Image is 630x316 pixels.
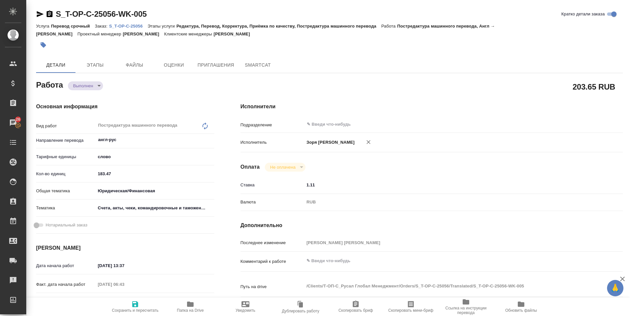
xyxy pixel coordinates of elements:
[268,164,297,170] button: Не оплачена
[36,24,51,29] p: Услуга
[158,61,190,69] span: Оценки
[383,298,438,316] button: Скопировать мини-бриф
[306,120,567,128] input: ✎ Введи что-нибудь
[36,205,95,211] p: Тематика
[561,11,605,17] span: Кратко детали заказа
[241,103,623,111] h4: Исполнители
[265,163,305,172] div: Выполнен
[36,137,95,144] p: Направление перевода
[242,61,274,69] span: SmartCat
[304,197,591,208] div: RUB
[36,103,214,111] h4: Основная информация
[109,24,147,29] p: S_T-OP-C-25056
[95,297,153,306] input: ✎ Введи что-нибудь
[108,298,163,316] button: Сохранить и пересчитать
[77,32,123,36] p: Проектный менеджер
[71,83,95,89] button: Выполнен
[241,182,304,188] p: Ставка
[95,202,214,214] div: Счета, акты, чеки, командировочные и таможенные документы
[304,139,355,146] p: Зоря [PERSON_NAME]
[40,61,72,69] span: Детали
[241,163,260,171] h4: Оплата
[573,81,615,92] h2: 203.65 RUB
[198,61,234,69] span: Приглашения
[36,78,63,90] h2: Работа
[241,221,623,229] h4: Дополнительно
[36,244,214,252] h4: [PERSON_NAME]
[36,188,95,194] p: Общая тематика
[2,115,25,131] a: 26
[119,61,150,69] span: Файлы
[218,298,273,316] button: Уведомить
[46,10,53,18] button: Скопировать ссылку
[388,308,433,313] span: Скопировать мини-бриф
[328,298,383,316] button: Скопировать бриф
[273,298,328,316] button: Дублировать работу
[236,308,255,313] span: Уведомить
[56,10,147,18] a: S_T-OP-C-25056-WK-005
[282,309,319,313] span: Дублировать работу
[241,240,304,246] p: Последнее изменение
[95,280,153,289] input: Пустое поле
[587,124,589,125] button: Open
[607,280,623,296] button: 🙏
[164,32,214,36] p: Клиентские менеджеры
[241,284,304,290] p: Путь на drive
[51,24,95,29] p: Перевод срочный
[148,24,177,29] p: Этапы услуги
[304,180,591,190] input: ✎ Введи что-нибудь
[493,298,549,316] button: Обновить файлы
[361,135,376,149] button: Удалить исполнителя
[438,298,493,316] button: Ссылка на инструкции перевода
[211,139,212,140] button: Open
[95,151,214,162] div: слово
[36,38,51,52] button: Добавить тэг
[442,306,490,315] span: Ссылка на инструкции перевода
[36,263,95,269] p: Дата начала работ
[95,185,214,197] div: Юридическая/Финансовая
[79,61,111,69] span: Этапы
[109,23,147,29] a: S_T-OP-C-25056
[12,116,24,123] span: 26
[381,24,397,29] p: Работа
[304,238,591,247] input: Пустое поле
[505,308,537,313] span: Обновить файлы
[36,123,95,129] p: Вид работ
[610,281,621,295] span: 🙏
[95,169,214,179] input: ✎ Введи что-нибудь
[241,139,304,146] p: Исполнитель
[241,258,304,265] p: Комментарий к работе
[338,308,373,313] span: Скопировать бриф
[177,24,381,29] p: Редактура, Перевод, Корректура, Приёмка по качеству, Постредактура машинного перевода
[177,308,204,313] span: Папка на Drive
[241,122,304,128] p: Подразделение
[36,281,95,288] p: Факт. дата начала работ
[36,10,44,18] button: Скопировать ссылку для ЯМессенджера
[36,171,95,177] p: Кол-во единиц
[304,281,591,292] textarea: /Clients/Т-ОП-С_Русал Глобал Менеджмент/Orders/S_T-OP-C-25056/Translated/S_T-OP-C-25056-WK-005
[68,81,103,90] div: Выполнен
[163,298,218,316] button: Папка на Drive
[36,154,95,160] p: Тарифные единицы
[112,308,158,313] span: Сохранить и пересчитать
[214,32,255,36] p: [PERSON_NAME]
[46,222,87,228] span: Нотариальный заказ
[95,24,109,29] p: Заказ:
[95,261,153,270] input: ✎ Введи что-нибудь
[241,199,304,205] p: Валюта
[123,32,164,36] p: [PERSON_NAME]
